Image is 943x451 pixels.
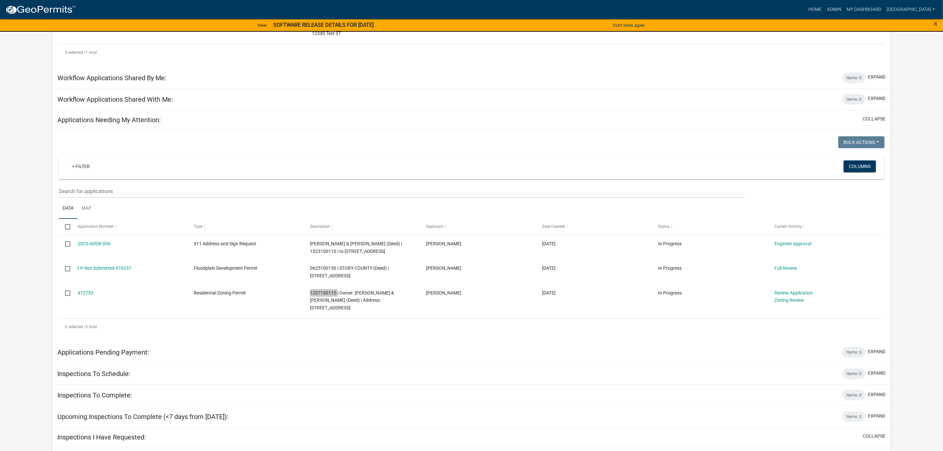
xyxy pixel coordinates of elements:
[57,116,161,124] h5: Applications Needing My Attention:
[863,433,886,440] button: collapse
[658,241,682,246] span: In Progress
[57,95,173,103] h5: Workflow Applications Shared With Me:
[610,20,647,31] button: Don't show again
[65,50,85,55] span: 0 selected /
[774,297,804,303] a: Zoning Review
[868,348,886,355] button: expand
[310,241,402,254] span: BAKER, NICKOLAS RYAN & STEPHANIE LYNN (Deed) | 1523100110 | to 66232 310th St
[59,198,78,219] a: Data
[312,8,414,36] span: ZIEL, ERIC R & CAROL A TRUSTEES (Deed) || ZIEL, ERIC & CAROL JOINT REVOC TRUST (Deed) | 053040040...
[658,290,682,295] span: In Progress
[420,219,536,235] datatable-header-cell: Applicant
[310,224,330,229] span: Description
[844,160,876,172] button: Columns
[542,224,565,229] span: Date Created
[426,224,443,229] span: Applicant
[934,19,938,28] span: ×
[774,265,797,271] a: Full Review
[67,160,95,172] a: + Filter
[59,185,745,198] input: Search for applications
[934,20,938,28] button: Close
[868,74,886,81] button: expand
[71,219,187,235] datatable-header-cell: Application Number
[652,219,768,235] datatable-header-cell: Status
[842,94,865,105] div: Items: 0
[255,20,269,31] a: View
[57,74,166,82] h5: Workflow Applications Shared By Me:
[57,413,228,421] h5: Upcoming Inspections To Complete (<7 days from [DATE]):
[187,219,304,235] datatable-header-cell: Type
[868,370,886,377] button: expand
[842,411,865,422] div: Items: 0
[806,3,824,16] a: Home
[57,433,146,441] h5: Inspections I Have Requested:
[57,370,130,378] h5: Inspections To Schedule:
[78,224,114,229] span: Application Number
[542,265,556,271] span: 09/05/2025
[658,265,682,271] span: In Progress
[426,290,461,295] span: Dennis
[310,290,394,311] span: 1207100115 | Owner: VAUGHN, DENNIS & CHRIS (Deed) | Address: 68062 LINCOLN HIGHWAY
[824,3,844,16] a: Admin
[59,44,884,61] div: 1 total
[868,413,886,420] button: expand
[52,130,891,342] div: collapse
[310,265,389,278] span: 0625100150 | STORY COUNTY (Deed) | 56461 180TH ST
[194,224,202,229] span: Type
[542,241,556,246] span: 09/06/2025
[194,290,246,295] span: Residential Zoning Permit
[536,219,652,235] datatable-header-cell: Date Created
[78,265,131,271] a: FP-Not Submitted-474237
[842,390,865,400] div: Items: 0
[426,265,461,271] span: Sara Carmichael
[842,368,865,379] div: Items: 0
[78,290,93,295] a: 472753
[426,241,461,246] span: Stephanie Baker
[57,348,149,356] h5: Applications Pending Payment:
[868,391,886,398] button: expand
[768,219,884,235] datatable-header-cell: Current Activity
[863,116,886,122] button: collapse
[59,219,71,235] datatable-header-cell: Select
[304,219,420,235] datatable-header-cell: Description
[884,3,938,16] a: [GEOGRAPHIC_DATA]
[658,224,670,229] span: Status
[194,265,257,271] span: Floodplain Development Permit
[868,95,886,102] button: expand
[194,241,256,246] span: 911 Address and Sign Request
[774,241,811,246] a: Engineer approval
[838,136,885,148] button: Bulk Actions
[57,391,132,399] h5: Inspections To Complete:
[542,290,556,295] span: 09/02/2025
[774,290,813,295] a: Review Application
[78,241,111,246] a: 2025-ADDR-006
[78,198,95,219] a: Map
[59,319,884,335] div: 3 total
[842,347,865,358] div: Items: 0
[842,73,865,83] div: Items: 0
[844,3,884,16] a: My Dashboard
[273,22,374,28] strong: SOFTWARE RELEASE DETAILS FOR [DATE]
[65,325,85,329] span: 0 selected /
[774,224,802,229] span: Current Activity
